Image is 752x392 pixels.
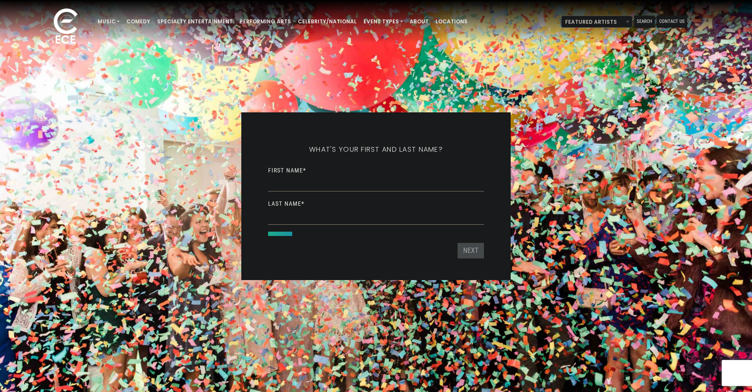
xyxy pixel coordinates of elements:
a: About [406,14,432,29]
a: Specialty Entertainment [154,14,236,29]
a: Performing Arts [236,14,294,29]
label: Last Name [268,200,304,207]
img: ece_new_logo_whitev2-1.png [44,6,87,48]
a: Locations [432,14,471,29]
span: Featured Artists [561,16,632,28]
a: Music [94,14,123,29]
label: First Name [268,166,306,174]
a: Search [634,16,655,28]
a: Event Types [360,14,406,29]
a: Contact Us [657,16,687,28]
a: Comedy [123,14,154,29]
span: Featured Artists [562,16,632,28]
a: Celebrity/National [294,14,360,29]
h5: What's your first and last name? [268,134,484,165]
